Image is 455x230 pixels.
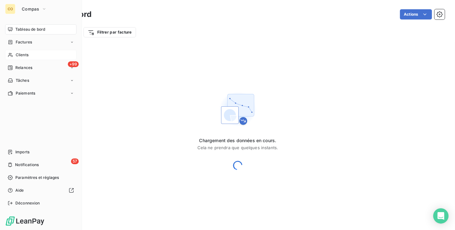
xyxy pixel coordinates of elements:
[217,89,258,130] img: First time
[5,4,15,14] div: CO
[15,175,59,180] span: Paramètres et réglages
[84,27,136,37] button: Filtrer par facture
[16,90,35,96] span: Paiements
[16,78,29,83] span: Tâches
[71,158,79,164] span: 57
[400,9,432,19] button: Actions
[197,145,278,150] span: Cela ne prendra que quelques instants.
[68,61,79,67] span: +99
[15,27,45,32] span: Tableau de bord
[15,200,40,206] span: Déconnexion
[15,65,32,71] span: Relances
[5,216,45,226] img: Logo LeanPay
[15,149,29,155] span: Imports
[22,6,39,11] span: Compas
[197,137,278,144] span: Chargement des données en cours.
[16,52,28,58] span: Clients
[15,162,39,168] span: Notifications
[433,208,449,224] div: Open Intercom Messenger
[16,39,32,45] span: Factures
[15,188,24,193] span: Aide
[5,185,76,195] a: Aide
